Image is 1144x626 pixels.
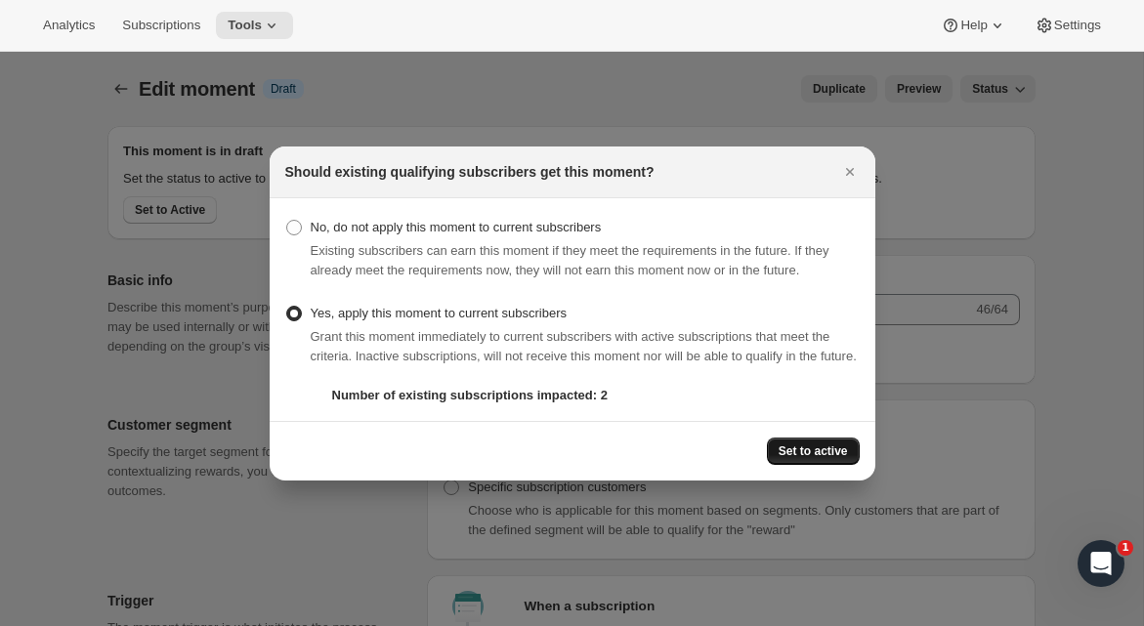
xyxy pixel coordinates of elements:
[960,18,987,33] span: Help
[110,12,212,39] button: Subscriptions
[285,162,655,182] h2: Should existing qualifying subscribers get this moment?
[929,12,1018,39] button: Help
[767,438,860,465] button: Set to active
[311,243,829,277] span: Existing subscribers can earn this moment if they meet the requirements in the future. If they al...
[1023,12,1113,39] button: Settings
[1054,18,1101,33] span: Settings
[1078,540,1124,587] iframe: Intercom live chat
[122,18,200,33] span: Subscriptions
[43,18,95,33] span: Analytics
[311,306,568,320] span: Yes, apply this moment to current subscribers
[836,158,864,186] button: Close
[216,12,293,39] button: Tools
[31,12,106,39] button: Analytics
[228,18,262,33] span: Tools
[779,443,848,459] span: Set to active
[311,329,857,363] span: Grant this moment immediately to current subscribers with active subscriptions that meet the crit...
[311,220,602,234] span: No, do not apply this moment to current subscribers
[1118,540,1133,556] span: 1
[332,386,860,405] p: Number of existing subscriptions impacted: 2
